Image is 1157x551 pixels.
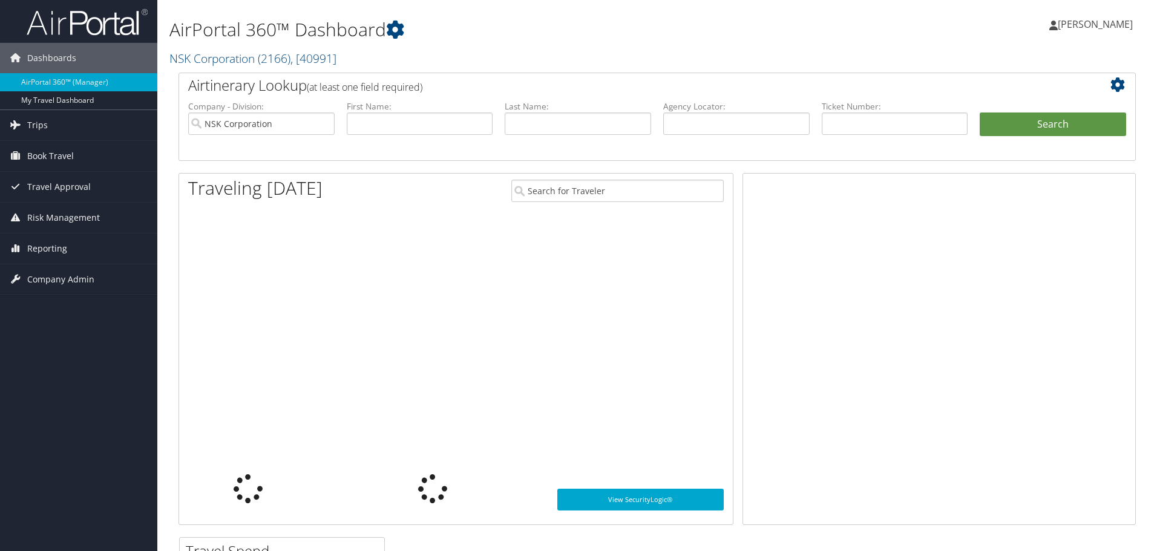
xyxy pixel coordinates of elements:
[169,17,820,42] h1: AirPortal 360™ Dashboard
[27,8,148,36] img: airportal-logo.png
[1058,18,1133,31] span: [PERSON_NAME]
[27,141,74,171] span: Book Travel
[27,203,100,233] span: Risk Management
[258,50,290,67] span: ( 2166 )
[27,172,91,202] span: Travel Approval
[557,489,724,510] a: View SecurityLogic®
[1049,6,1145,42] a: [PERSON_NAME]
[505,100,651,112] label: Last Name:
[188,75,1046,96] h2: Airtinerary Lookup
[290,50,336,67] span: , [ 40991 ]
[347,100,493,112] label: First Name:
[980,112,1126,137] button: Search
[188,100,335,112] label: Company - Division:
[307,80,422,94] span: (at least one field required)
[27,233,67,264] span: Reporting
[169,50,336,67] a: NSK Corporation
[511,180,724,202] input: Search for Traveler
[27,110,48,140] span: Trips
[822,100,968,112] label: Ticket Number:
[188,175,323,201] h1: Traveling [DATE]
[27,264,94,295] span: Company Admin
[663,100,810,112] label: Agency Locator:
[27,43,76,73] span: Dashboards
